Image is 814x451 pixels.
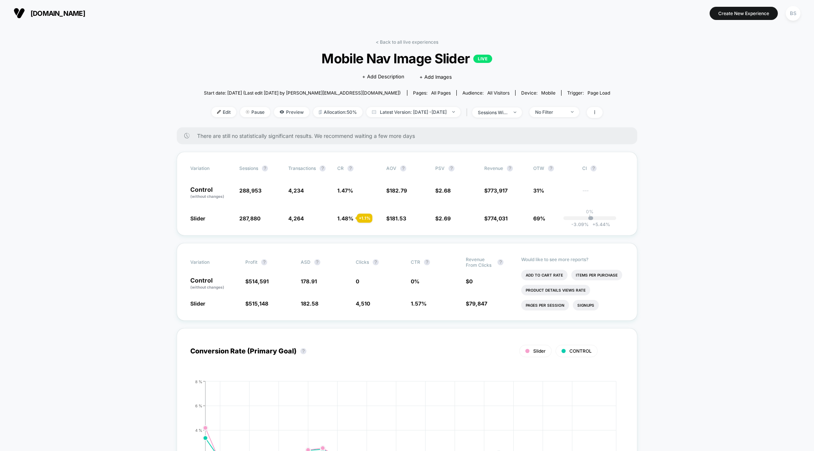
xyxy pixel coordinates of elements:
[366,107,461,117] span: Latest Version: [DATE] - [DATE]
[588,90,610,96] span: Page Load
[11,7,87,19] button: [DOMAIN_NAME]
[435,165,445,171] span: PSV
[473,55,492,63] p: LIVE
[484,215,508,222] span: $
[431,90,451,96] span: all pages
[274,107,309,117] span: Preview
[376,39,438,45] a: < Back to all live experiences
[246,110,249,114] img: end
[217,110,221,114] img: edit
[533,165,575,171] span: OTW
[571,111,574,113] img: end
[439,187,451,194] span: 2.68
[239,215,260,222] span: 287,880
[591,165,597,171] button: ?
[357,214,372,223] div: + 1.1 %
[197,133,622,139] span: There are still no statistically significant results. We recommend waiting a few more days
[386,215,406,222] span: $
[573,300,599,310] li: Signups
[521,300,569,310] li: Pages Per Session
[249,278,269,284] span: 514,591
[484,187,508,194] span: $
[786,6,800,21] div: BS
[571,222,589,227] span: -3.09 %
[190,165,232,171] span: Variation
[548,165,554,171] button: ?
[488,187,508,194] span: 773,917
[411,278,419,284] span: 0 %
[31,9,85,17] span: [DOMAIN_NAME]
[452,111,455,113] img: end
[300,348,306,354] button: ?
[400,165,406,171] button: ?
[204,90,401,96] span: Start date: [DATE] (Last edit [DATE] by [PERSON_NAME][EMAIL_ADDRESS][DOMAIN_NAME])
[356,259,369,265] span: Clicks
[390,187,407,194] span: 182.79
[245,259,257,265] span: Profit
[469,300,487,307] span: 79,847
[240,107,270,117] span: Pause
[14,8,25,19] img: Visually logo
[462,90,510,96] div: Audience:
[288,165,316,171] span: Transactions
[424,259,430,265] button: ?
[356,278,359,284] span: 0
[589,214,591,220] p: |
[514,112,516,113] img: end
[372,110,376,114] img: calendar
[211,107,236,117] span: Edit
[320,165,326,171] button: ?
[337,165,344,171] span: CR
[466,278,473,284] span: $
[261,259,267,265] button: ?
[466,257,494,268] span: Revenue From Clicks
[245,300,268,307] span: $
[533,348,546,354] span: Slider
[466,300,487,307] span: $
[195,428,202,432] tspan: 4 %
[195,379,202,384] tspan: 8 %
[435,187,451,194] span: $
[190,194,224,199] span: (without changes)
[435,215,451,222] span: $
[487,90,510,96] span: All Visitors
[288,215,304,222] span: 4,264
[190,277,238,290] p: Control
[190,285,224,289] span: (without changes)
[567,90,610,96] div: Trigger:
[356,300,370,307] span: 4,510
[301,278,317,284] span: 178.91
[589,222,610,227] span: 5.44 %
[592,222,595,227] span: +
[582,165,624,171] span: CI
[337,215,353,222] span: 1.48 %
[484,165,503,171] span: Revenue
[469,278,473,284] span: 0
[521,285,590,295] li: Product Details Views Rate
[411,259,420,265] span: CTR
[386,165,396,171] span: AOV
[190,300,205,307] span: Slider
[390,215,406,222] span: 181.53
[190,215,205,222] span: Slider
[488,215,508,222] span: 774,031
[411,300,427,307] span: 1.57 %
[239,165,258,171] span: Sessions
[245,278,269,284] span: $
[497,259,503,265] button: ?
[319,110,322,114] img: rebalance
[314,259,320,265] button: ?
[535,109,565,115] div: No Filter
[262,165,268,171] button: ?
[224,50,590,66] span: Mobile Nav Image Slider
[533,187,544,194] span: 31%
[386,187,407,194] span: $
[313,107,363,117] span: Allocation: 50%
[521,270,568,280] li: Add To Cart Rate
[190,187,232,199] p: Control
[249,300,268,307] span: 515,148
[439,215,451,222] span: 2.69
[448,165,454,171] button: ?
[195,403,202,408] tspan: 6 %
[783,6,803,21] button: BS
